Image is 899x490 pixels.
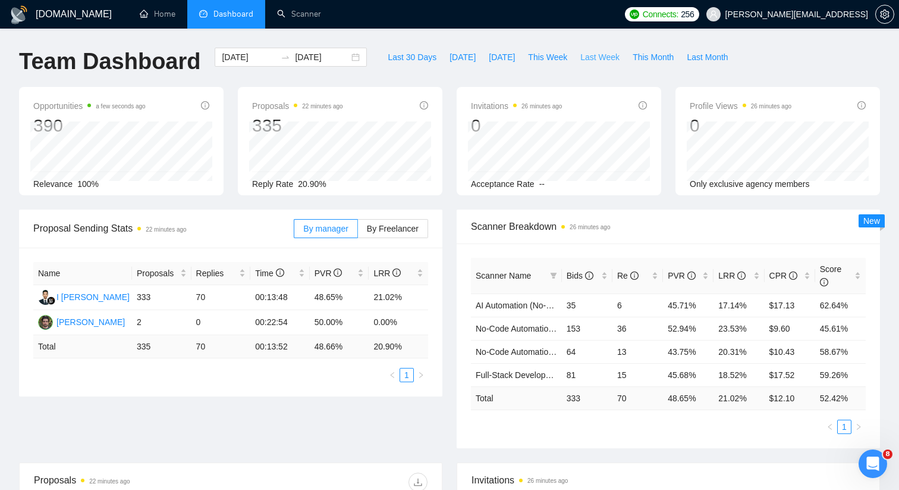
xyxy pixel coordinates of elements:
[680,48,734,67] button: Last Month
[132,262,191,285] th: Proposals
[639,101,647,110] span: info-circle
[315,269,342,278] span: PVR
[38,290,53,305] img: IG
[815,340,866,363] td: 58.67%
[528,51,567,64] span: This Week
[392,269,401,277] span: info-circle
[367,224,419,233] span: By Freelancer
[663,294,713,317] td: 45.71%
[47,297,55,305] img: gigradar-bm.png
[33,179,73,189] span: Relevance
[471,219,866,234] span: Scanner Breakdown
[252,114,343,137] div: 335
[252,179,293,189] span: Reply Rate
[276,269,284,277] span: info-circle
[562,340,612,363] td: 64
[471,99,562,113] span: Invitations
[663,317,713,340] td: 52.94%
[562,317,612,340] td: 153
[690,99,791,113] span: Profile Views
[191,335,251,358] td: 70
[482,48,521,67] button: [DATE]
[737,271,746,280] span: info-circle
[550,272,557,279] span: filter
[883,450,892,459] span: 8
[751,103,791,110] time: 26 minutes ago
[826,423,834,430] span: left
[574,48,626,67] button: Last Week
[765,363,815,386] td: $17.52
[612,363,663,386] td: 15
[443,48,482,67] button: [DATE]
[369,335,428,358] td: 20.90 %
[687,51,728,64] span: Last Month
[38,315,53,330] img: TF
[277,9,321,19] a: searchScanner
[612,386,663,410] td: 70
[476,347,608,357] span: No-Code Automation (Client-Filters)
[668,271,696,280] span: PVR
[713,363,764,386] td: 18.52%
[838,420,851,433] a: 1
[19,48,200,76] h1: Team Dashboard
[409,477,427,487] span: download
[633,51,674,64] span: This Month
[388,51,436,64] span: Last 30 Days
[876,10,894,19] span: setting
[875,5,894,24] button: setting
[400,368,414,382] li: 1
[96,103,145,110] time: a few seconds ago
[859,450,887,478] iframe: Intercom live chat
[617,271,639,280] span: Re
[857,101,866,110] span: info-circle
[252,99,343,113] span: Proposals
[89,478,130,485] time: 22 minutes ago
[385,368,400,382] li: Previous Page
[369,310,428,335] td: 0.00%
[471,473,865,488] span: Invitations
[10,5,29,24] img: logo
[567,271,593,280] span: Bids
[400,369,413,382] a: 1
[33,99,146,113] span: Opportunities
[476,271,531,280] span: Scanner Name
[303,224,348,233] span: By manager
[855,423,862,430] span: right
[255,269,284,278] span: Time
[681,8,694,21] span: 256
[570,224,610,230] time: 26 minutes ago
[295,51,349,64] input: End date
[213,9,253,19] span: Dashboard
[630,10,639,19] img: upwork-logo.png
[191,262,251,285] th: Replies
[663,340,713,363] td: 43.75%
[449,51,476,64] span: [DATE]
[815,363,866,386] td: 59.26%
[709,10,718,18] span: user
[851,420,866,434] button: right
[562,386,612,410] td: 333
[823,420,837,434] li: Previous Page
[713,340,764,363] td: 20.31%
[298,179,326,189] span: 20.90%
[765,294,815,317] td: $17.13
[471,114,562,137] div: 0
[250,335,310,358] td: 00:13:52
[199,10,208,18] span: dashboard
[521,48,574,67] button: This Week
[201,101,209,110] span: info-circle
[489,51,515,64] span: [DATE]
[334,269,342,277] span: info-circle
[196,267,237,280] span: Replies
[140,9,175,19] a: homeHome
[476,301,590,310] span: AI Automation (No-Code Tools)
[250,285,310,310] td: 00:13:48
[373,269,401,278] span: LRR
[222,51,276,64] input: Start date
[815,317,866,340] td: 45.61%
[562,363,612,386] td: 81
[643,8,678,21] span: Connects:
[132,285,191,310] td: 333
[389,372,396,379] span: left
[815,294,866,317] td: 62.64%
